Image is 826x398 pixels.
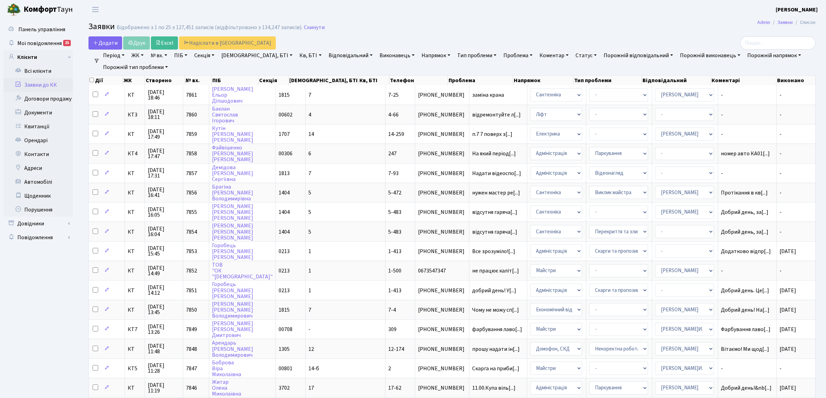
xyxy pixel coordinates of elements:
[472,248,515,255] span: Все зрозуміло![...]
[279,91,290,99] span: 1815
[17,40,62,47] span: Мої повідомлення
[388,150,397,157] span: 247
[418,327,466,332] span: [PHONE_NUMBER]
[279,111,292,119] span: 00602
[642,76,711,85] th: Відповідальний
[780,248,796,255] span: [DATE]
[3,64,73,78] a: Всі клієнти
[297,50,324,61] a: Кв, БТІ
[18,26,65,33] span: Панель управління
[721,131,774,137] span: -
[186,208,197,216] span: 7855
[780,189,782,197] span: -
[721,287,769,294] span: Добрий день. Це[...]
[3,217,73,231] a: Довідники
[388,365,391,372] span: 2
[513,76,573,85] th: Напрямок
[191,50,217,61] a: Секція
[212,281,253,300] a: Горобець[PERSON_NAME][PERSON_NAME]
[128,268,142,274] span: КТ
[388,306,396,314] span: 7-4
[780,384,796,392] span: [DATE]
[776,76,816,85] th: Виконано
[186,248,197,255] span: 7853
[308,91,311,99] span: 7
[721,384,772,392] span: Добрий день!&nb[...]
[721,189,768,197] span: Протікання в кв[...]
[721,306,769,314] span: Добрий день! На[...]
[418,366,466,371] span: [PHONE_NUMBER]
[388,189,401,197] span: 5-472
[186,111,197,119] span: 7860
[472,189,520,197] span: нужен мастер ре[...]
[128,209,142,215] span: КТ
[3,106,73,120] a: Документи
[780,150,782,157] span: -
[780,267,782,275] span: -
[304,24,325,31] a: Скинути
[186,345,197,353] span: 7848
[472,267,519,275] span: не працює каліт[...]
[388,267,401,275] span: 1-500
[258,76,289,85] th: Секція
[24,4,73,16] span: Таун
[721,228,768,236] span: Добрий день, за[...]
[100,61,171,73] a: Порожній тип проблеми
[3,189,73,203] a: Щоденник
[418,229,466,235] span: [PHONE_NUMBER]
[148,265,180,276] span: [DATE] 14:49
[308,287,311,294] span: 1
[721,326,770,333] span: Фарбування лаво[...]
[721,248,771,255] span: Додатково відпр[...]
[418,190,466,196] span: [PHONE_NUMBER]
[128,92,142,98] span: КТ
[3,92,73,106] a: Договори продажу
[279,365,292,372] span: 00801
[721,366,774,371] span: -
[128,327,142,332] span: КТ7
[128,112,142,118] span: КТ3
[212,85,253,105] a: [PERSON_NAME]ЕльорДілшодович
[219,50,295,61] a: [DEMOGRAPHIC_DATA], БТІ
[3,147,73,161] a: Контакти
[3,50,73,64] a: Клієнти
[308,306,311,314] span: 7
[212,300,253,320] a: [PERSON_NAME][PERSON_NAME]Володимирович
[212,202,253,222] a: [PERSON_NAME][PERSON_NAME][PERSON_NAME]
[186,130,197,138] span: 7859
[279,130,290,138] span: 1707
[677,50,743,61] a: Порожній виконавець
[418,307,466,313] span: [PHONE_NUMBER]
[186,306,197,314] span: 7850
[537,50,571,61] a: Коментар
[212,124,253,144] a: Кутін[PERSON_NAME][PERSON_NAME]
[148,207,180,218] span: [DATE] 16:05
[308,150,311,157] span: 6
[212,320,253,339] a: [PERSON_NAME][PERSON_NAME]Дмитрович
[186,91,197,99] span: 7861
[711,76,776,85] th: Коментарі
[757,19,770,26] a: Admin
[88,20,115,33] span: Заявки
[388,326,397,333] span: 309
[117,24,303,31] div: Відображено з 1 по 25 з 127,451 записів (відфільтровано з 134,247 записів).
[128,249,142,254] span: КТ
[472,170,521,177] span: Надати відеоспо[...]
[740,36,816,50] input: Пошук...
[185,76,212,85] th: № вх.
[601,50,676,61] a: Порожній відповідальний
[418,92,466,98] span: [PHONE_NUMBER]
[148,343,180,354] span: [DATE] 11:48
[186,170,197,177] span: 7857
[3,231,73,244] a: Повідомлення
[279,306,290,314] span: 1815
[472,150,516,157] span: На який період[...]
[472,287,516,294] span: добрий день! У[...]
[308,384,314,392] span: 17
[279,326,292,333] span: 00708
[128,131,142,137] span: КТ
[721,345,769,353] span: Вітаємо! Ми щод[...]
[780,130,782,138] span: -
[212,222,253,242] a: [PERSON_NAME][PERSON_NAME][PERSON_NAME]
[279,208,290,216] span: 1404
